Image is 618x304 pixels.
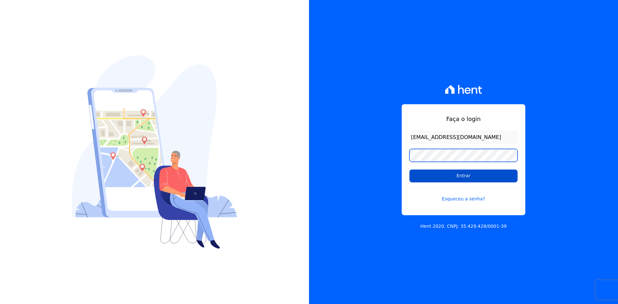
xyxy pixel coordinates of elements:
[420,223,507,230] p: Hent 2020. CNPJ: 35.429.428/0001-39
[409,131,518,144] input: Email
[72,55,237,249] img: Login
[409,170,518,182] input: Entrar
[409,115,518,123] h1: Faça o login
[409,188,518,202] a: Esqueceu a senha?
